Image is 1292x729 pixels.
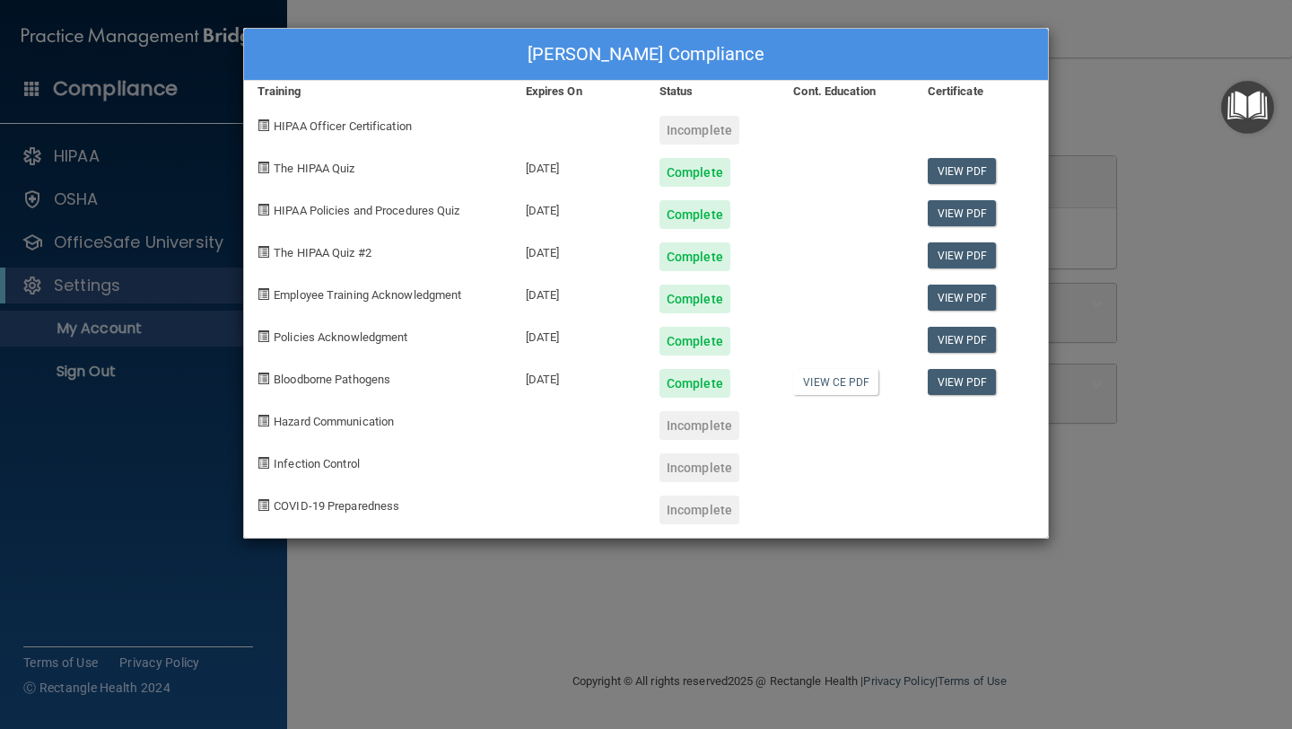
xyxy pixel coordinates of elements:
[928,369,997,395] a: View PDF
[659,496,739,524] div: Incomplete
[274,373,390,386] span: Bloodborne Pathogens
[659,453,739,482] div: Incomplete
[659,327,730,356] div: Complete
[914,81,1048,102] div: Certificate
[928,200,997,226] a: View PDF
[512,187,646,229] div: [DATE]
[512,145,646,187] div: [DATE]
[274,204,459,217] span: HIPAA Policies and Procedures Quiz
[1221,81,1274,134] button: Open Resource Center
[512,81,646,102] div: Expires On
[659,285,730,313] div: Complete
[274,246,371,259] span: The HIPAA Quiz #2
[274,499,399,513] span: COVID-19 Preparedness
[512,356,646,398] div: [DATE]
[780,81,913,102] div: Cont. Education
[274,415,394,428] span: Hazard Communication
[659,200,730,229] div: Complete
[646,81,780,102] div: Status
[928,158,997,184] a: View PDF
[512,229,646,271] div: [DATE]
[659,369,730,398] div: Complete
[244,81,512,102] div: Training
[274,119,412,133] span: HIPAA Officer Certification
[274,330,407,344] span: Policies Acknowledgment
[793,369,878,395] a: View CE PDF
[274,162,354,175] span: The HIPAA Quiz
[512,271,646,313] div: [DATE]
[244,29,1048,81] div: [PERSON_NAME] Compliance
[928,242,997,268] a: View PDF
[274,288,461,302] span: Employee Training Acknowledgment
[659,158,730,187] div: Complete
[659,411,739,440] div: Incomplete
[659,242,730,271] div: Complete
[928,327,997,353] a: View PDF
[512,313,646,356] div: [DATE]
[274,457,360,470] span: Infection Control
[928,285,997,311] a: View PDF
[659,116,739,145] div: Incomplete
